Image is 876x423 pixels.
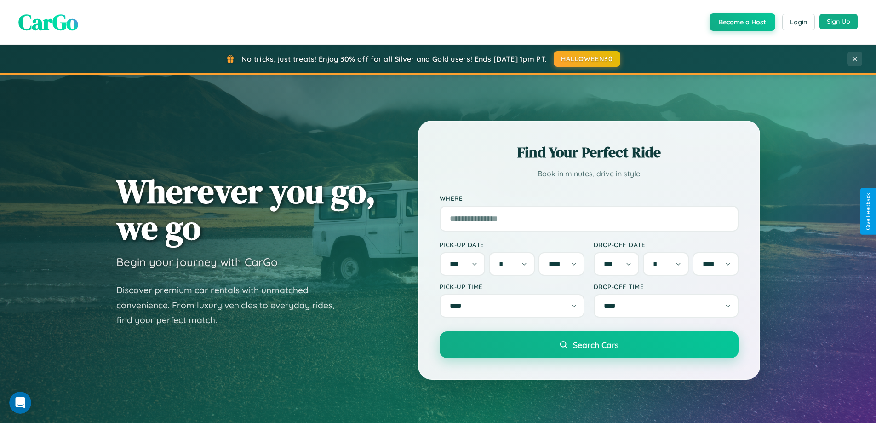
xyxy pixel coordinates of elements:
label: Pick-up Date [440,241,584,249]
button: Become a Host [710,13,775,31]
label: Where [440,194,739,202]
button: Login [782,14,815,30]
p: Discover premium car rentals with unmatched convenience. From luxury vehicles to everyday rides, ... [116,283,346,328]
span: CarGo [18,7,78,37]
label: Pick-up Time [440,283,584,290]
p: Book in minutes, drive in style [440,167,739,180]
h2: Find Your Perfect Ride [440,142,739,162]
h3: Begin your journey with CarGo [116,255,278,269]
label: Drop-off Time [594,283,739,290]
h1: Wherever you go, we go [116,173,376,246]
div: Give Feedback [865,193,871,230]
button: HALLOWEEN30 [554,51,620,67]
span: No tricks, just treats! Enjoy 30% off for all Silver and Gold users! Ends [DATE] 1pm PT. [241,54,547,64]
button: Search Cars [440,331,739,358]
iframe: Intercom live chat [9,392,31,414]
button: Sign Up [819,14,858,29]
label: Drop-off Date [594,241,739,249]
span: Search Cars [573,340,618,350]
